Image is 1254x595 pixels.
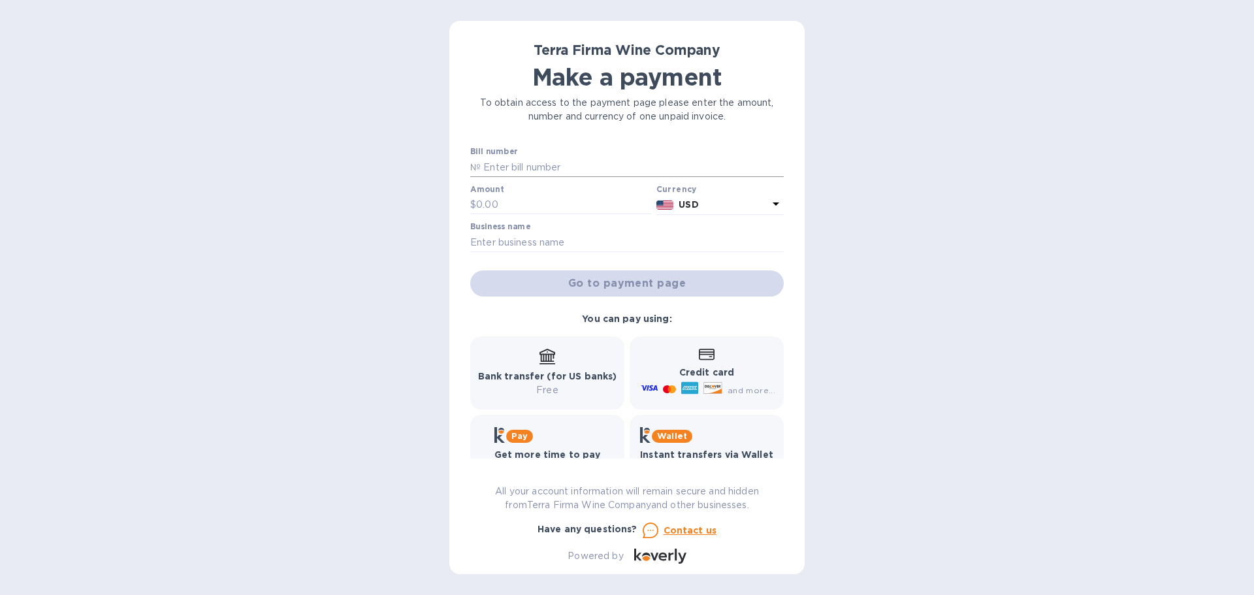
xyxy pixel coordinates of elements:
b: Bank transfer (for US banks) [478,371,617,381]
input: Enter business name [470,233,784,252]
p: To obtain access to the payment page please enter the amount, number and currency of one unpaid i... [470,96,784,123]
p: № [470,161,481,174]
label: Business name [470,223,530,231]
b: Terra Firma Wine Company [534,42,720,58]
input: 0.00 [476,195,651,215]
input: Enter bill number [481,157,784,177]
p: Powered by [568,549,623,563]
p: Free [478,383,617,397]
p: $ [470,198,476,212]
b: USD [679,199,698,210]
b: Have any questions? [538,524,637,534]
b: Currency [656,184,697,194]
b: Wallet [657,431,687,441]
b: Pay [511,431,528,441]
b: Credit card [679,367,734,378]
img: USD [656,201,674,210]
label: Bill number [470,148,517,156]
b: You can pay using: [582,314,671,324]
label: Amount [470,185,504,193]
u: Contact us [664,525,717,536]
p: All your account information will remain secure and hidden from Terra Firma Wine Company and othe... [470,485,784,512]
b: Instant transfers via Wallet [640,449,773,460]
b: Get more time to pay [494,449,601,460]
h1: Make a payment [470,63,784,91]
span: and more... [728,385,775,395]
